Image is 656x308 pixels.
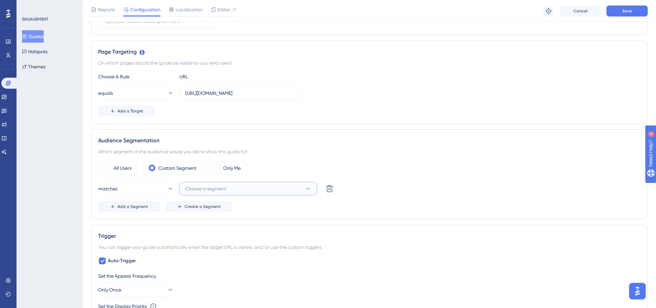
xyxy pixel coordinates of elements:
[130,5,160,14] span: Configuration
[98,283,174,297] button: Only Once
[179,73,255,81] div: URL
[98,73,174,81] div: Choose A Rule
[98,147,641,156] div: Which segment of the audience would you like to show this guide to?
[573,8,587,14] span: Cancel
[98,5,115,14] span: Reports
[606,5,648,16] button: Save
[98,185,117,193] span: matches
[98,86,174,100] button: equals
[98,182,174,196] button: matches
[98,136,641,145] div: Audience Segmentation
[185,204,221,209] span: Create a Segment
[117,108,143,114] span: Add a Target
[98,89,113,97] span: equals
[176,5,202,14] span: Localization
[560,5,601,16] button: Cancel
[22,45,48,58] button: Hotspots
[98,48,641,56] div: Page Targeting
[22,16,48,22] div: ENGAGEMENT
[98,286,121,294] span: Only Once
[627,281,648,301] iframe: UserGuiding AI Assistant Launcher
[165,201,232,212] button: Create a Segment
[223,164,241,172] label: Only Me
[98,201,160,212] button: Add a Segment
[98,232,641,240] div: Trigger
[185,89,296,97] input: yourwebsite.com/path
[117,204,148,209] span: Add a Segment
[22,30,44,43] button: Guides
[158,164,196,172] label: Custom Segment
[98,243,641,251] div: You can trigger your guide automatically when the target URL is visited, and/or use the custom tr...
[22,60,45,73] button: Themes
[98,106,155,117] button: Add a Target
[16,2,43,10] span: Need Help?
[179,182,317,196] button: Choose a segment
[98,59,641,67] div: On which pages should the guide be visible to your end users?
[114,164,132,172] label: All Users
[48,3,50,9] div: 4
[622,8,632,14] span: Save
[108,257,136,265] span: Auto-Trigger
[218,5,230,14] span: Editor
[98,272,641,280] div: Set the Appear Frequency
[185,185,226,193] span: Choose a segment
